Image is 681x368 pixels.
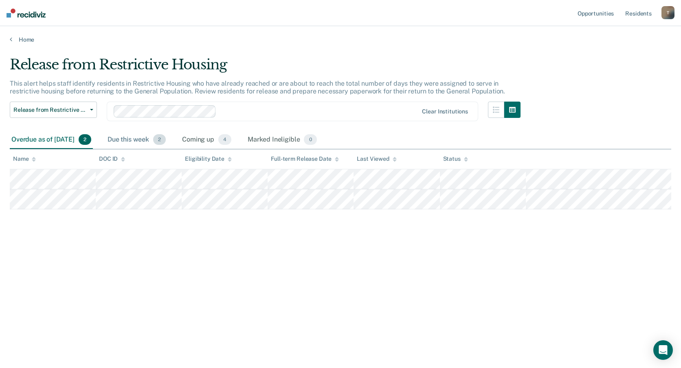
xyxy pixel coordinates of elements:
div: DOC ID [99,155,125,162]
div: Marked Ineligible0 [246,131,319,149]
div: Coming up4 [180,131,233,149]
div: Due this week2 [106,131,167,149]
span: 2 [153,134,166,145]
img: Recidiviz [7,9,46,18]
span: 2 [79,134,91,145]
button: T [661,6,674,19]
div: Eligibility Date [185,155,232,162]
span: 4 [218,134,231,145]
div: Open Intercom Messenger [653,340,673,360]
div: Full-term Release Date [271,155,339,162]
p: This alert helps staff identify residents in Restrictive Housing who have already reached or are ... [10,80,505,95]
div: Last Viewed [357,155,396,162]
div: Clear institutions [422,108,468,115]
div: Overdue as of [DATE]2 [10,131,93,149]
a: Home [10,36,671,43]
button: Release from Restrictive Housing [10,102,97,118]
span: Release from Restrictive Housing [13,106,87,113]
div: Release from Restrictive Housing [10,56,521,80]
div: Status [443,155,468,162]
span: 0 [304,134,316,145]
div: Name [13,155,36,162]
